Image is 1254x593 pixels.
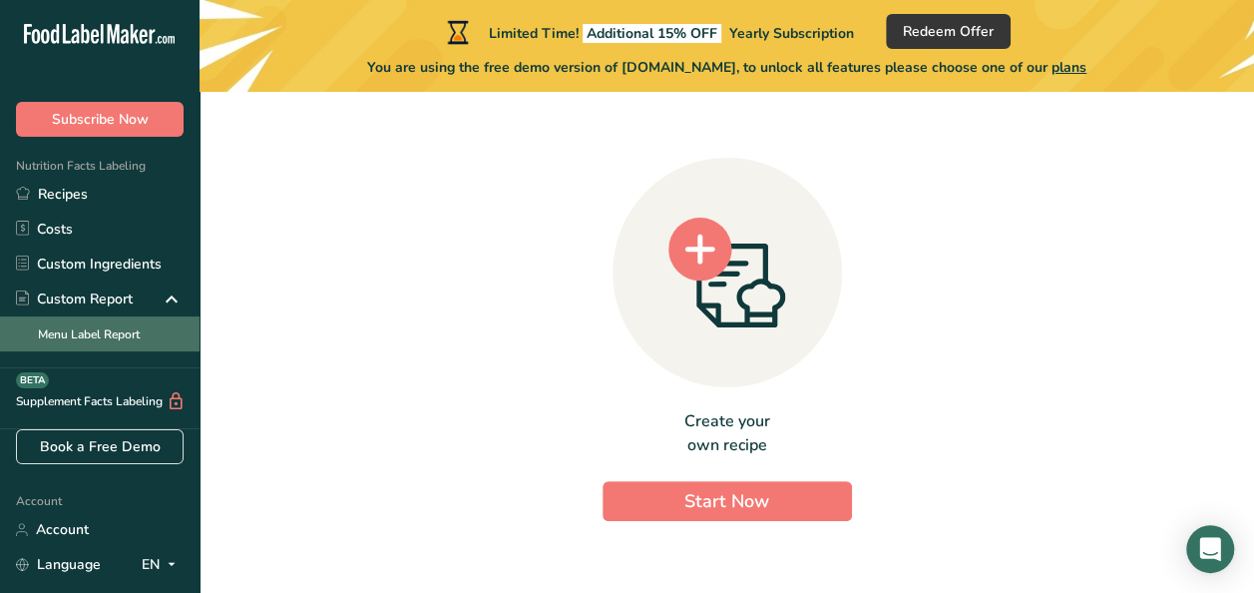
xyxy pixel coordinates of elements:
span: Additional 15% OFF [583,24,721,43]
span: Redeem Offer [903,21,994,42]
a: Language [16,547,101,582]
span: Subscribe Now [52,109,149,130]
a: Book a Free Demo [16,429,184,464]
span: You are using the free demo version of [DOMAIN_NAME], to unlock all features please choose one of... [367,57,1086,78]
button: Start Now [603,481,852,521]
span: Yearly Subscription [729,24,854,43]
div: Limited Time! [443,20,854,44]
button: Redeem Offer [886,14,1011,49]
button: Subscribe Now [16,102,184,137]
div: Open Intercom Messenger [1186,525,1234,573]
div: Create your own recipe [603,409,852,457]
div: BETA [16,372,49,388]
span: Start Now [684,489,769,513]
div: Custom Report [16,289,133,309]
span: plans [1051,58,1086,77]
div: EN [142,553,184,577]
